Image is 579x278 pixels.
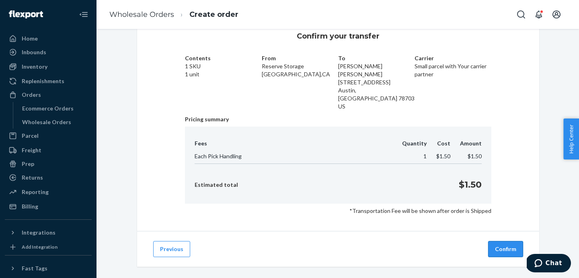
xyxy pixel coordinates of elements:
div: Ecommerce Orders [22,104,74,112]
button: Close Navigation [76,6,92,22]
p: *Transportation Fee will be shown after order is Shipped [185,207,491,215]
a: Inventory [5,60,92,73]
a: Home [5,32,92,45]
span: $1.50 [468,153,482,159]
button: Open Search Box [513,6,529,22]
a: Wholesale Orders [18,116,92,129]
div: Returns [22,174,43,182]
div: Orders [22,91,41,99]
a: Reporting [5,186,92,198]
th: Quantity [392,139,427,151]
button: Open notifications [531,6,547,22]
img: Flexport logo [9,10,43,18]
a: Freight [5,144,92,157]
div: Inventory [22,63,47,71]
button: Fast Tags [5,262,92,275]
button: Integrations [5,226,92,239]
th: Amount [450,139,482,151]
div: Fast Tags [22,264,47,272]
div: 1 SKU 1 unit [185,54,261,110]
a: Prep [5,157,92,170]
a: Ecommerce Orders [18,102,92,115]
p: From [262,54,338,62]
p: Austin , [GEOGRAPHIC_DATA] 78703 [338,86,415,102]
div: Parcel [22,132,39,140]
a: Billing [5,200,92,213]
button: Open account menu [548,6,565,22]
button: Help Center [563,119,579,159]
div: Small parcel with Your carrier partner [415,54,491,110]
div: Wholesale Orders [22,118,71,126]
a: Orders [5,88,92,101]
div: Billing [22,202,38,211]
div: Freight [22,146,41,154]
a: Returns [5,171,92,184]
p: Contents [185,54,261,62]
p: $1.50 [459,178,482,191]
p: [PERSON_NAME] [338,70,415,78]
h3: Confirm your transfer [297,31,380,41]
th: Fees [195,139,392,151]
td: Each Pick Handling [195,151,392,164]
div: Add Integration [22,243,57,250]
button: Confirm [488,241,523,257]
div: Home [22,35,38,43]
th: Cost [427,139,450,151]
td: 1 [392,151,427,164]
span: $1.50 [436,153,450,159]
div: Reporting [22,188,49,196]
a: Parcel [5,129,92,142]
p: Estimated total [195,181,238,189]
a: Replenishments [5,75,92,88]
iframe: Opens a widget where you can chat to one of our agents [527,254,571,274]
p: [PERSON_NAME] [338,62,415,70]
a: Create order [189,10,238,19]
button: Previous [153,241,190,257]
p: [STREET_ADDRESS] [338,78,415,86]
a: Wholesale Orders [109,10,174,19]
a: Inbounds [5,46,92,59]
ol: breadcrumbs [103,3,245,27]
div: Integrations [22,229,55,237]
div: Prep [22,160,34,168]
div: Reserve Storage [GEOGRAPHIC_DATA] , CA [262,54,338,110]
div: Inbounds [22,48,46,56]
div: Replenishments [22,77,64,85]
p: US [338,102,415,110]
p: Pricing summary [185,115,491,123]
a: Add Integration [5,242,92,252]
p: Carrier [415,54,491,62]
p: To [338,54,415,62]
